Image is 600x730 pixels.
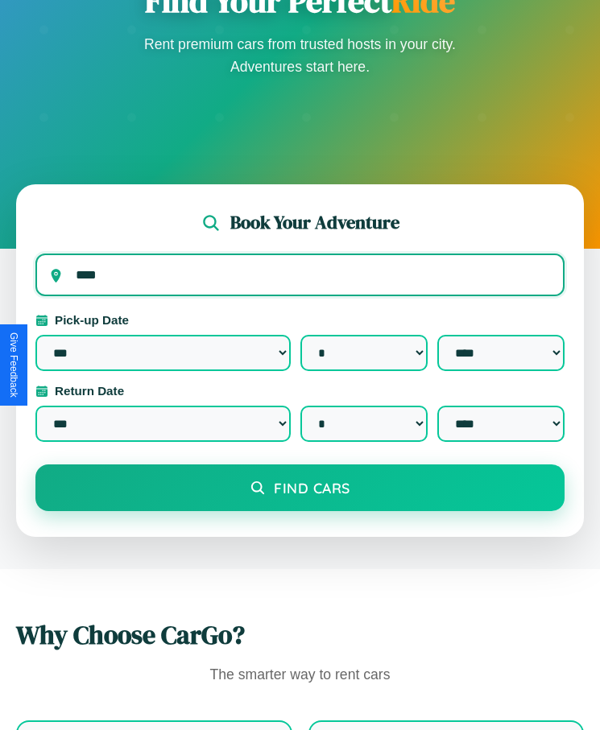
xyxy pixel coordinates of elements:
[230,210,399,235] h2: Book Your Adventure
[139,33,461,78] p: Rent premium cars from trusted hosts in your city. Adventures start here.
[35,464,565,511] button: Find Cars
[8,332,19,398] div: Give Feedback
[35,313,565,327] label: Pick-up Date
[16,662,584,688] p: The smarter way to rent cars
[35,384,565,398] label: Return Date
[16,617,584,653] h2: Why Choose CarGo?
